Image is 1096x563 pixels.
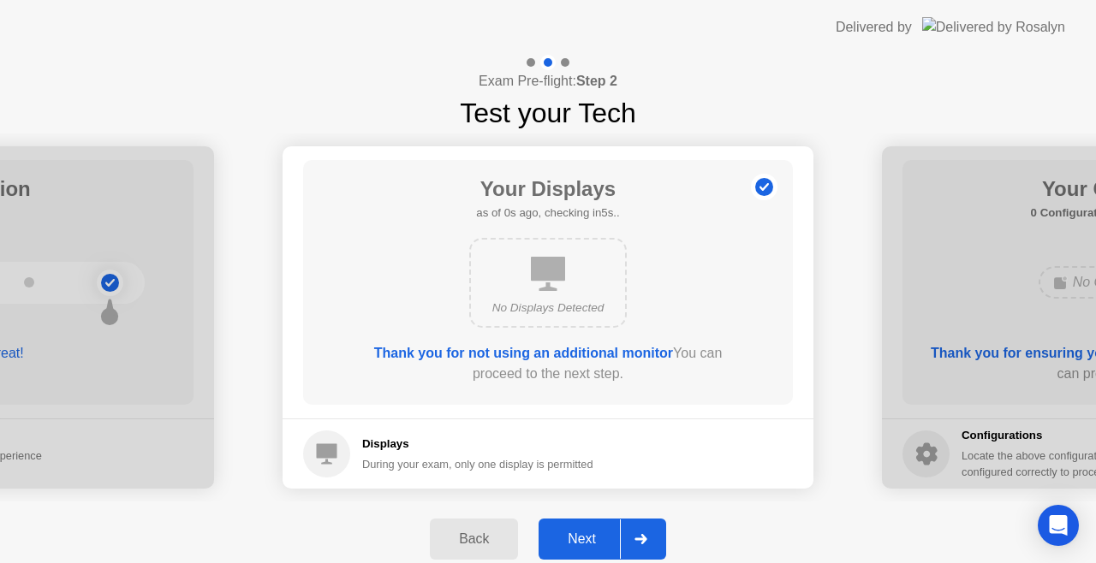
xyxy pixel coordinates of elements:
h4: Exam Pre-flight: [479,71,617,92]
div: During your exam, only one display is permitted [362,456,593,472]
h1: Your Displays [476,174,619,204]
div: You can proceed to the next step. [352,343,744,384]
div: Next [544,531,620,547]
h1: Test your Tech [460,92,636,133]
div: Delivered by [836,17,912,38]
h5: as of 0s ago, checking in5s.. [476,204,619,222]
b: Thank you for not using an additional monitor [374,346,673,360]
b: Step 2 [576,74,617,88]
div: Back [435,531,513,547]
div: Open Intercom Messenger [1038,505,1079,546]
div: No Displays Detected [485,299,611,317]
button: Next [539,519,666,560]
button: Back [430,519,518,560]
img: Delivered by Rosalyn [922,17,1065,37]
h5: Displays [362,436,593,453]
